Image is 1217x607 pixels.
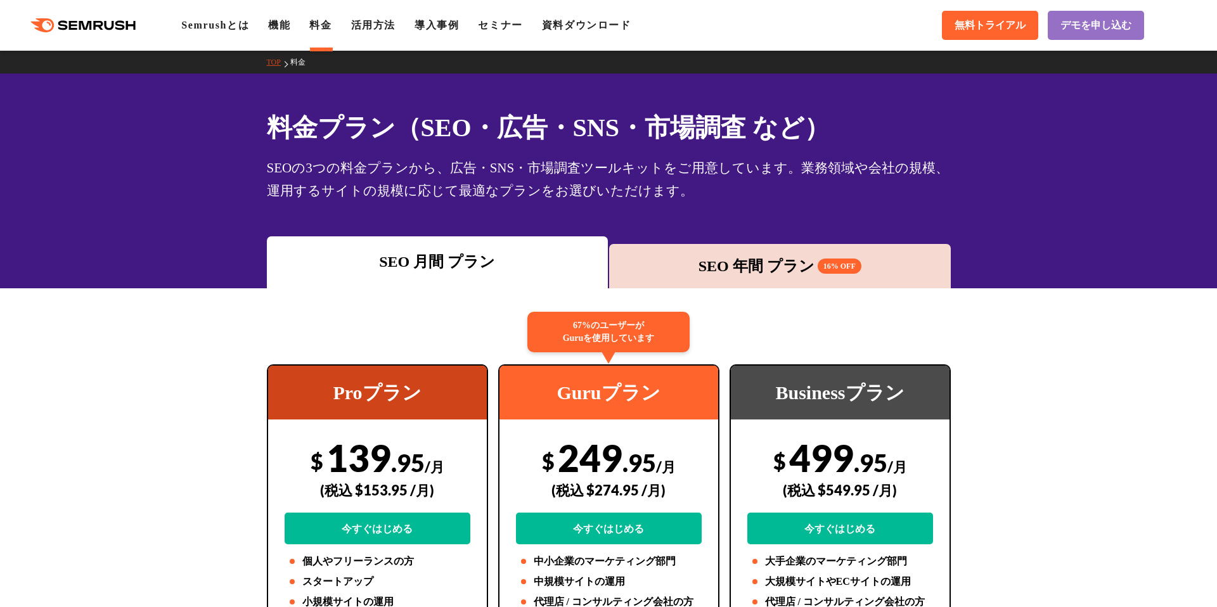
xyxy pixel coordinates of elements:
[285,554,470,569] li: 個人やフリーランスの方
[615,255,944,278] div: SEO 年間 プラン
[273,250,602,273] div: SEO 月間 プラン
[516,554,702,569] li: 中小企業のマーケティング部門
[516,574,702,589] li: 中規模サイトの運用
[731,366,950,419] div: Businessプラン
[268,20,290,30] a: 機能
[516,435,702,544] div: 249
[267,58,290,67] a: TOP
[818,259,861,274] span: 16% OFF
[1060,19,1131,32] span: デモを申し込む
[499,366,718,419] div: Guruプラン
[267,157,951,202] div: SEOの3つの料金プランから、広告・SNS・市場調査ツールキットをご用意しています。業務領域や会社の規模、運用するサイトの規模に応じて最適なプランをお選びいただけます。
[747,554,933,569] li: 大手企業のマーケティング部門
[478,20,522,30] a: セミナー
[656,458,676,475] span: /月
[285,574,470,589] li: スタートアップ
[622,448,656,477] span: .95
[290,58,315,67] a: 料金
[942,11,1038,40] a: 無料トライアル
[542,20,631,30] a: 資料ダウンロード
[309,20,332,30] a: 料金
[854,448,887,477] span: .95
[516,513,702,544] a: 今すぐはじめる
[285,513,470,544] a: 今すぐはじめる
[391,448,425,477] span: .95
[747,574,933,589] li: 大規模サイトやECサイトの運用
[527,312,690,352] div: 67%のユーザーが Guruを使用しています
[773,448,786,474] span: $
[1048,11,1144,40] a: デモを申し込む
[955,19,1026,32] span: 無料トライアル
[516,468,702,513] div: (税込 $274.95 /月)
[268,366,487,419] div: Proプラン
[181,20,249,30] a: Semrushとは
[351,20,396,30] a: 活用方法
[747,468,933,513] div: (税込 $549.95 /月)
[267,109,951,146] h1: 料金プラン（SEO・広告・SNS・市場調査 など）
[285,435,470,544] div: 139
[747,435,933,544] div: 499
[285,468,470,513] div: (税込 $153.95 /月)
[542,448,555,474] span: $
[747,513,933,544] a: 今すぐはじめる
[887,458,907,475] span: /月
[415,20,459,30] a: 導入事例
[311,448,323,474] span: $
[425,458,444,475] span: /月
